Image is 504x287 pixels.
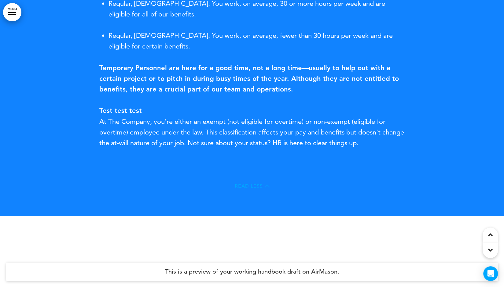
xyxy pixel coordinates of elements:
h4: This is a preview of your working handbook draft on AirMason. [6,263,498,281]
a: MENU [3,3,21,21]
span: Read Less [235,184,263,188]
span: At The Company, you're either an exempt (not eligible for overtime) or non-exempt (eligible for o... [99,117,404,147]
span: Regular, [DEMOGRAPHIC_DATA]: You work, on average, fewer than 30 hours per week and are eligible ... [109,31,393,50]
div: Open Intercom Messenger [483,266,498,281]
strong: Temporary Personnel are here for a good time, not a long time—usually to help out with a certain ... [99,64,399,115]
